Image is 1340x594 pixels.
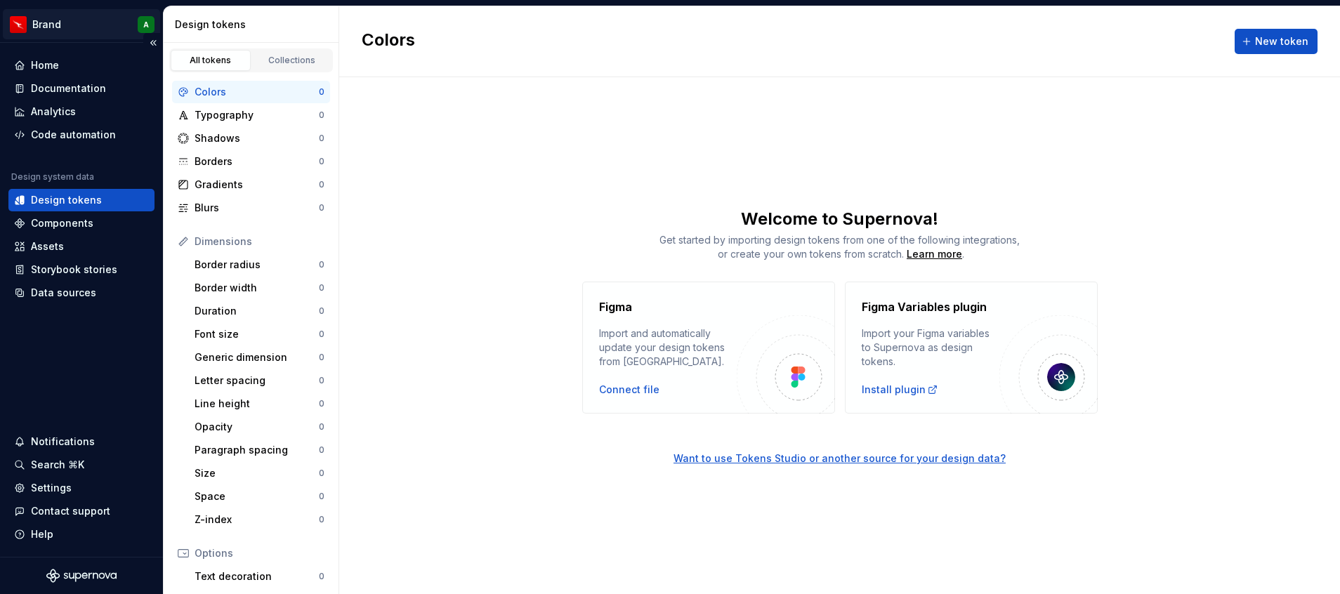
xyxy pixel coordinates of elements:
div: Settings [31,481,72,495]
div: Notifications [31,435,95,449]
span: Get started by importing design tokens from one of the following integrations, or create your own... [659,234,1020,260]
div: 0 [319,86,324,98]
div: Documentation [31,81,106,95]
div: Search ⌘K [31,458,84,472]
a: Colors0 [172,81,330,103]
div: 0 [319,282,324,293]
a: Size0 [189,462,330,484]
div: 0 [319,305,324,317]
div: Z-index [195,513,319,527]
div: Collections [257,55,327,66]
div: 0 [319,444,324,456]
div: Blurs [195,201,319,215]
img: 6b187050-a3ed-48aa-8485-808e17fcee26.png [10,16,27,33]
div: Data sources [31,286,96,300]
div: 0 [319,514,324,525]
button: Contact support [8,500,155,522]
div: Import and automatically update your design tokens from [GEOGRAPHIC_DATA]. [599,326,737,369]
div: 0 [319,491,324,502]
div: Contact support [31,504,110,518]
div: Duration [195,304,319,318]
a: Assets [8,235,155,258]
button: Help [8,523,155,546]
a: Line height0 [189,392,330,415]
div: Assets [31,239,64,253]
div: Design tokens [175,18,333,32]
h4: Figma [599,298,632,315]
div: Paragraph spacing [195,443,319,457]
a: Want to use Tokens Studio or another source for your design data? [339,414,1340,466]
div: Import your Figma variables to Supernova as design tokens. [862,326,999,369]
div: Borders [195,154,319,169]
button: BrandA [3,9,160,39]
a: Data sources [8,282,155,304]
div: 0 [319,156,324,167]
a: Z-index0 [189,508,330,531]
div: A [143,19,149,30]
a: Storybook stories [8,258,155,281]
a: Shadows0 [172,127,330,150]
div: Gradients [195,178,319,192]
div: 0 [319,179,324,190]
button: New token [1235,29,1318,54]
a: Learn more [907,247,962,261]
div: Text decoration [195,569,319,583]
a: Gradients0 [172,173,330,196]
div: Code automation [31,128,116,142]
button: Search ⌘K [8,454,155,476]
span: New token [1255,34,1308,48]
div: Storybook stories [31,263,117,277]
div: Home [31,58,59,72]
a: Documentation [8,77,155,100]
a: Font size0 [189,323,330,345]
a: Border radius0 [189,253,330,276]
div: Brand [32,18,61,32]
a: Home [8,54,155,77]
div: Letter spacing [195,374,319,388]
a: Analytics [8,100,155,123]
svg: Supernova Logo [46,569,117,583]
div: Border radius [195,258,319,272]
h4: Figma Variables plugin [862,298,987,315]
div: Space [195,489,319,503]
div: 0 [319,375,324,386]
div: Shadows [195,131,319,145]
a: Settings [8,477,155,499]
div: 0 [319,421,324,433]
div: 0 [319,398,324,409]
div: Design system data [11,171,94,183]
a: Install plugin [862,383,938,397]
a: Paragraph spacing0 [189,439,330,461]
div: 0 [319,329,324,340]
div: Line height [195,397,319,411]
a: Components [8,212,155,235]
a: Typography0 [172,104,330,126]
div: 0 [319,202,324,213]
div: Size [195,466,319,480]
div: 0 [319,110,324,121]
a: Border width0 [189,277,330,299]
div: Generic dimension [195,350,319,364]
div: 0 [319,468,324,479]
div: 0 [319,571,324,582]
a: Letter spacing0 [189,369,330,392]
div: Options [195,546,324,560]
div: Design tokens [31,193,102,207]
a: Design tokens [8,189,155,211]
div: Connect file [599,383,659,397]
a: Space0 [189,485,330,508]
div: All tokens [176,55,246,66]
a: Duration0 [189,300,330,322]
div: 0 [319,352,324,363]
button: Collapse sidebar [143,33,163,53]
button: Want to use Tokens Studio or another source for your design data? [674,451,1006,466]
div: Typography [195,108,319,122]
div: Dimensions [195,235,324,249]
div: Border width [195,281,319,295]
a: Code automation [8,124,155,146]
button: Notifications [8,430,155,453]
